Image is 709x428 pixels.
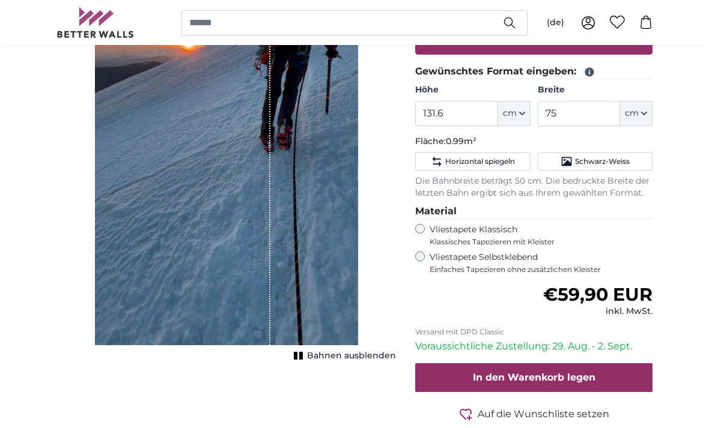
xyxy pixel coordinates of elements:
[290,348,396,365] button: Bahnen ausblenden
[430,238,642,247] span: Klassisches Tapezieren mit Kleister
[430,265,653,275] span: Einfaches Tapezieren ohne zusätzlichen Kleister
[430,225,642,247] label: Vliestapete Klassisch
[307,351,396,363] span: Bahnen ausblenden
[430,252,653,275] label: Vliestapete Selbstklebend
[415,136,653,148] p: Fläche:
[415,65,653,80] legend: Gewünschtes Format eingeben:
[56,7,135,38] img: Betterwalls
[478,408,609,422] span: Auf die Wunschliste setzen
[538,85,653,97] label: Breite
[543,284,653,306] span: €59,90 EUR
[543,306,653,318] div: inkl. MwSt.
[537,12,574,34] button: (de)
[498,101,531,127] button: cm
[415,205,653,220] legend: Material
[538,153,653,171] button: Schwarz-Weiss
[415,407,653,422] button: Auf die Wunschliste setzen
[415,364,653,393] button: In den Warenkorb legen
[503,108,517,120] span: cm
[415,153,530,171] button: Horizontal spiegeln
[446,136,476,147] span: 0.99m²
[415,328,653,337] p: Versand mit DPD Classic
[445,157,515,167] span: Horizontal spiegeln
[415,340,653,354] p: Voraussichtliche Zustellung: 29. Aug. - 2. Sept.
[473,372,595,384] span: In den Warenkorb legen
[415,85,530,97] label: Höhe
[415,176,653,200] p: Die Bahnbreite beträgt 50 cm. Die bedruckte Breite der letzten Bahn ergibt sich aus Ihrem gewählt...
[575,157,630,167] span: Schwarz-Weiss
[620,101,653,127] button: cm
[625,108,639,120] span: cm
